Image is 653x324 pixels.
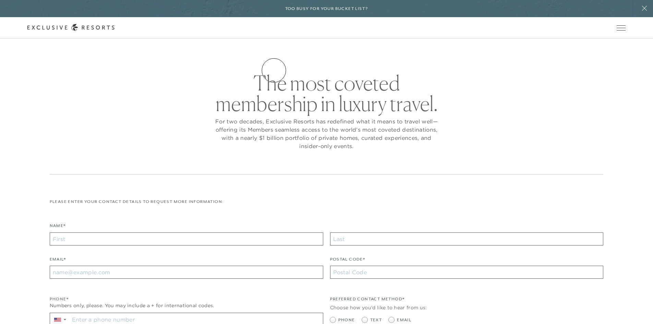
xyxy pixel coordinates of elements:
[330,266,604,279] input: Postal Code
[214,73,440,114] h2: The most coveted membership in luxury travel.
[330,256,365,266] label: Postal Code*
[50,266,323,279] input: name@example.com
[50,296,323,302] div: Phone*
[330,232,604,245] input: Last
[330,296,405,306] legend: Preferred Contact Method*
[50,199,604,205] p: Please enter your contact details to request more information:
[370,317,382,323] span: Text
[214,117,440,150] p: For two decades, Exclusive Resorts has redefined what it means to travel well—offering its Member...
[617,25,626,30] button: Open navigation
[50,302,323,309] div: Numbers only, please. You may include a + for international codes.
[285,5,368,12] h6: Too busy for your bucket list?
[50,256,66,266] label: Email*
[330,304,604,311] div: Choose how you'd like to hear from us:
[397,317,411,323] span: Email
[63,317,67,322] span: ▼
[50,223,66,232] label: Name*
[50,232,323,245] input: First
[338,317,355,323] span: Phone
